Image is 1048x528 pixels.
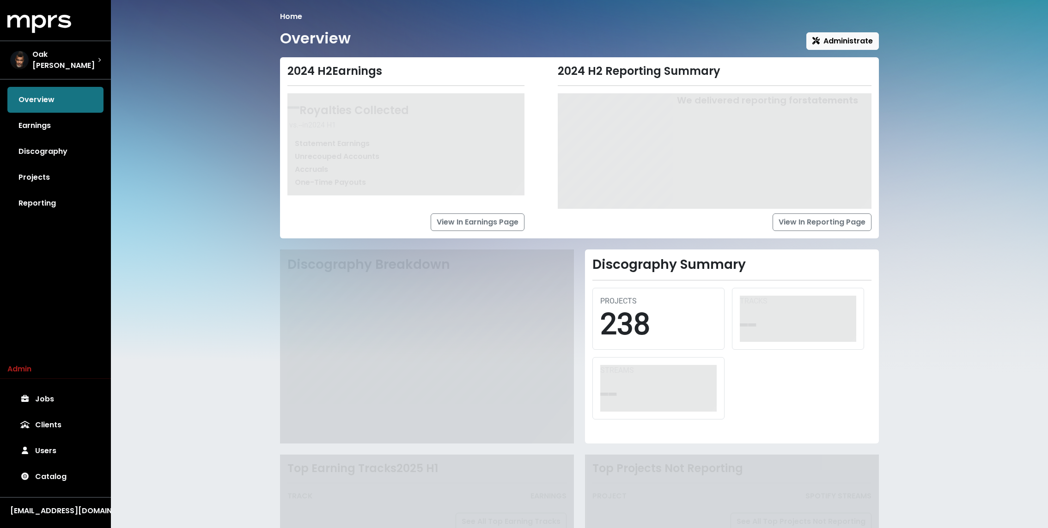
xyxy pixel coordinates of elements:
[806,32,879,50] button: Administrate
[280,30,351,47] h1: Overview
[558,65,871,78] div: 2024 H2 Reporting Summary
[10,51,29,69] img: The selected account / producer
[32,49,98,71] span: Oak [PERSON_NAME]
[600,296,717,307] div: PROJECTS
[10,505,101,516] div: [EMAIL_ADDRESS][DOMAIN_NAME]
[7,438,104,464] a: Users
[600,307,717,342] div: 238
[7,412,104,438] a: Clients
[280,11,302,22] li: Home
[7,113,104,139] a: Earnings
[7,505,104,517] button: [EMAIL_ADDRESS][DOMAIN_NAME]
[431,213,524,231] a: View In Earnings Page
[7,139,104,164] a: Discography
[280,11,879,22] nav: breadcrumb
[7,464,104,490] a: Catalog
[592,257,871,273] h2: Discography Summary
[7,190,104,216] a: Reporting
[7,164,104,190] a: Projects
[7,18,71,29] a: mprs logo
[287,65,524,78] div: 2024 H2 Earnings
[812,36,873,46] span: Administrate
[773,213,871,231] a: View In Reporting Page
[7,386,104,412] a: Jobs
